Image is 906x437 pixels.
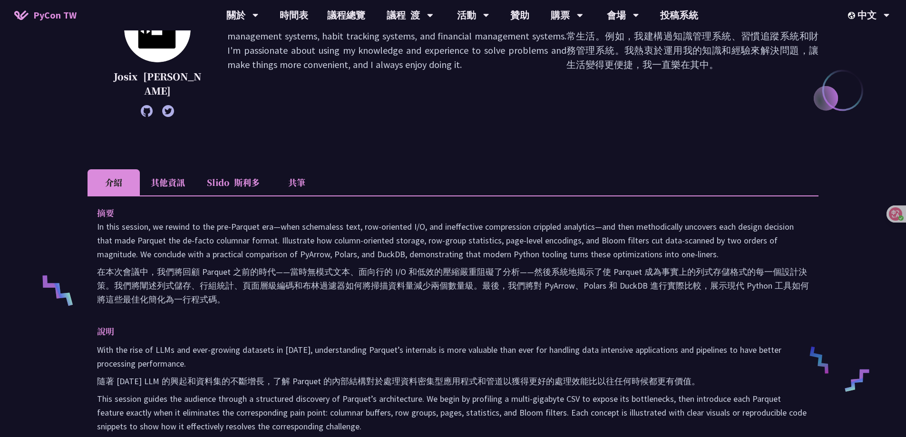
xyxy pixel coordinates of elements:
li: 其他資訊 [140,169,196,195]
font: 在本次會議中，我們將回顧 Parquet 之前的時代——當時無模式文本、面向行的 I/O 和低效的壓縮嚴重阻礙了分析——然後系統地揭示了使 Parquet 成為事實上的列式存儲格式的每一個設計決... [97,266,809,305]
font: 隨著 [DATE] LLM 的興起和資料集的不斷增長，了解 Parquet 的內部結構對於處理資料密集型應用程式和管道以獲得更好的處理效能比以往任何時候都更有價值。 [97,376,700,387]
p: 摘要 [97,206,790,220]
font: 斯利多 [234,176,260,188]
p: Josix [111,69,204,98]
font: 大家好，我是 [PERSON_NAME]。我喜歡開發工具和學習新事物。除了編程，我還喜歡透過各種駭客技術來改善我的日常生活。例如，我建構過知識管理系統、習慣追蹤系統和財務管理系統。我熱衷於運用我... [566,1,818,70]
a: PyCon TW [5,3,86,27]
p: 說明 [97,324,790,338]
font: 渡 [410,9,420,21]
p: Hi, I'm Josix. I love building tools and learning new things. In addition to coding, I enjoy hack... [227,0,818,112]
p: In this session, we rewind to the pre‑Parquet era—when schemaless text, row‑oriented I/O, and ine... [97,220,809,310]
img: Locale Icon [848,12,857,19]
li: 介紹 [88,169,140,195]
li: 共筆 [271,169,323,195]
li: Slido [196,169,271,195]
img: Home icon of PyCon TW 2025 [14,10,29,20]
font: [PERSON_NAME] [143,69,202,97]
span: PyCon TW [33,8,77,22]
